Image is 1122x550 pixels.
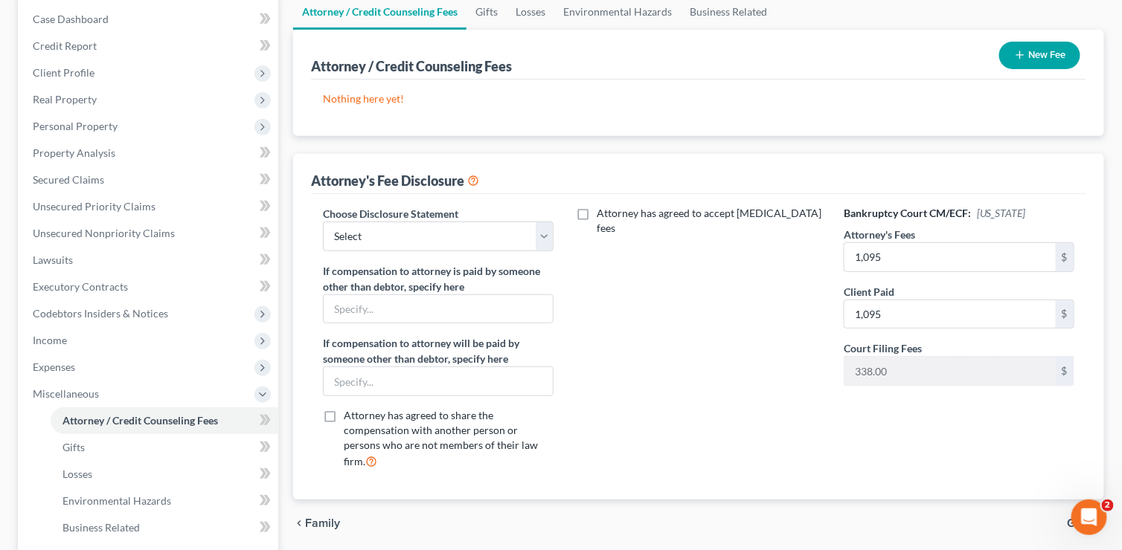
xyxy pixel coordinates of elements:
[33,66,94,79] span: Client Profile
[844,243,1056,271] input: 0.00
[597,207,821,234] span: Attorney has agreed to accept [MEDICAL_DATA] fees
[33,387,99,400] span: Miscellaneous
[1056,357,1074,385] div: $
[323,263,554,294] label: If compensation to attorney is paid by someone other than debtor, specify here
[62,494,171,507] span: Environmental Hazards
[21,247,278,274] a: Lawsuits
[844,357,1056,385] input: 0.00
[293,517,340,529] button: chevron_left Family
[33,227,175,239] span: Unsecured Nonpriority Claims
[844,206,1074,221] h6: Bankruptcy Court CM/ECF:
[33,120,118,132] span: Personal Property
[21,140,278,166] a: Property Analysis
[33,200,156,213] span: Unsecured Priority Claims
[51,434,278,461] a: Gifts
[33,253,73,266] span: Lawsuits
[21,6,278,33] a: Case Dashboard
[21,193,278,220] a: Unsecured Priority Claims
[33,334,67,346] span: Income
[33,146,115,159] span: Property Analysis
[305,517,340,529] span: Family
[33,39,97,52] span: Credit Report
[1056,243,1074,271] div: $
[844,340,922,356] label: Court Filing Fees
[62,521,140,534] span: Business Related
[844,300,1056,329] input: 0.00
[62,467,92,480] span: Losses
[1068,517,1092,529] span: Gifts
[324,295,553,323] input: Specify...
[977,207,1026,219] span: [US_STATE]
[33,360,75,373] span: Expenses
[1056,300,1074,329] div: $
[1102,499,1114,511] span: 2
[33,173,104,186] span: Secured Claims
[293,517,305,529] i: chevron_left
[844,284,894,300] label: Client Paid
[323,206,458,221] label: Choose Disclosure Statement
[324,367,553,395] input: Specify...
[51,461,278,488] a: Losses
[1068,517,1104,529] button: Gifts chevron_right
[21,220,278,247] a: Unsecured Nonpriority Claims
[33,307,168,320] span: Codebtors Insiders & Notices
[999,42,1080,69] button: New Fee
[62,441,85,453] span: Gifts
[323,335,554,366] label: If compensation to attorney will be paid by someone other than debtor, specify here
[21,274,278,300] a: Executory Contracts
[33,93,97,106] span: Real Property
[344,409,538,467] span: Attorney has agreed to share the compensation with another person or persons who are not members ...
[311,172,479,190] div: Attorney's Fee Disclosure
[51,488,278,514] a: Environmental Hazards
[33,280,128,293] span: Executory Contracts
[62,414,218,427] span: Attorney / Credit Counseling Fees
[1071,499,1107,535] iframe: Intercom live chat
[33,13,109,25] span: Case Dashboard
[21,166,278,193] a: Secured Claims
[844,227,915,242] label: Attorney's Fees
[323,91,1074,106] p: Nothing here yet!
[51,407,278,434] a: Attorney / Credit Counseling Fees
[51,514,278,541] a: Business Related
[311,57,512,75] div: Attorney / Credit Counseling Fees
[21,33,278,59] a: Credit Report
